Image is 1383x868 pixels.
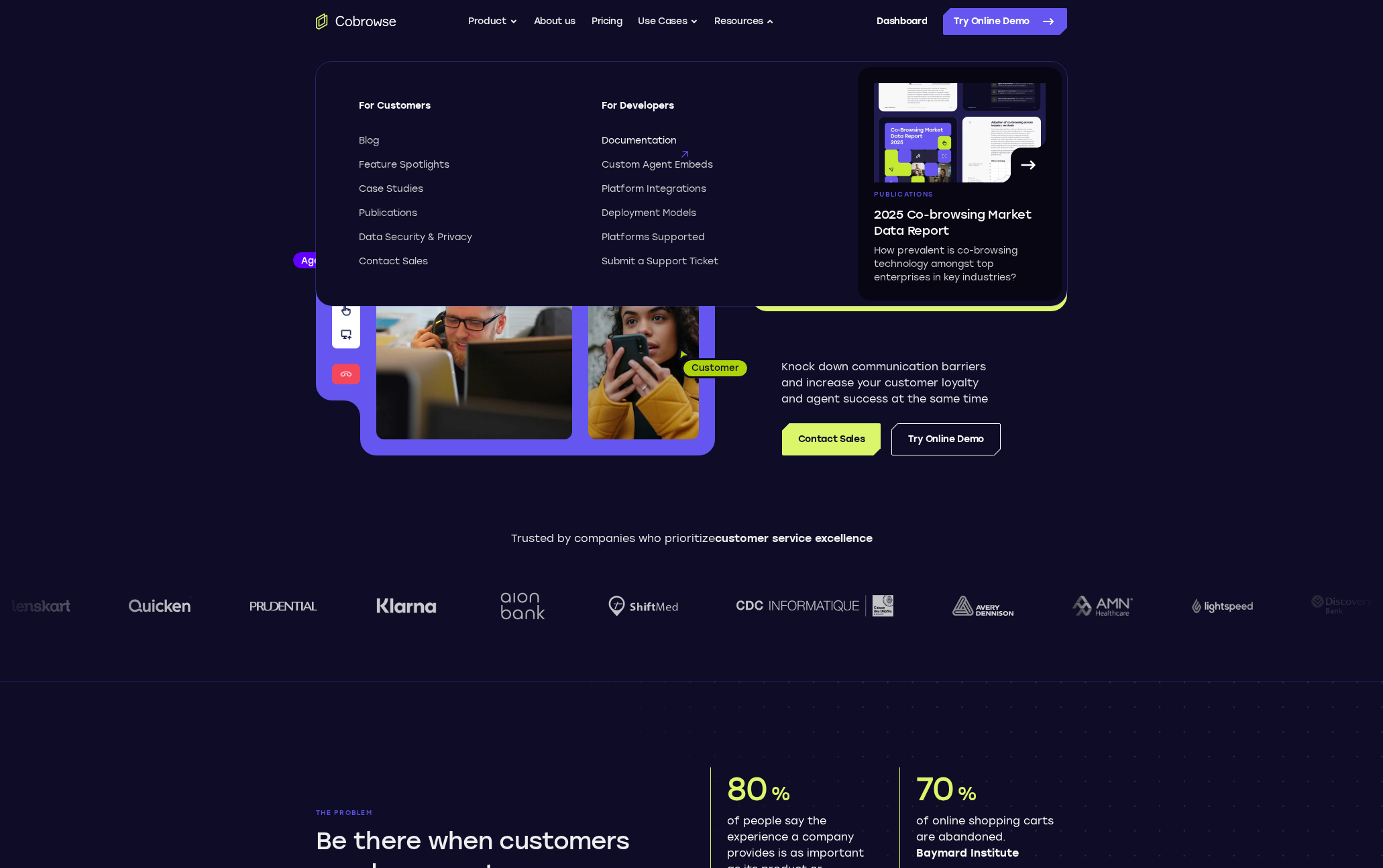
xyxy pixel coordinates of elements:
a: Case Studies [359,182,577,196]
img: prudential [211,600,279,611]
span: Platform Integrations [602,182,706,196]
img: CDC Informatique [698,595,855,616]
span: customer service excellence [715,532,873,545]
img: Lightspeed [1153,598,1214,612]
span: Submit a Support Ticket [602,255,718,268]
a: Custom Agent Embeds [602,158,820,172]
p: How prevalent is co-browsing technology amongst top enterprises in key industries? [874,244,1046,284]
span: Data Security & Privacy [359,231,472,244]
img: AMN Healthcare [1034,596,1095,616]
span: Case Studies [359,182,423,196]
span: Publications [874,191,933,199]
a: Go to the home page [316,13,396,30]
a: Dashboard [877,8,927,35]
a: Contact Sales [782,423,881,455]
img: A page from the browsing market ebook [874,83,1046,182]
p: Knock down communication barriers and increase your customer loyalty and agent success at the sam... [781,359,1001,407]
a: Try Online Demo [891,423,1001,455]
span: Contact Sales [359,255,428,268]
button: Product [468,8,518,35]
span: Deployment Models [602,207,696,220]
img: Aion Bank [457,579,511,633]
span: 80 [727,769,767,808]
a: About us [534,8,575,35]
span: Publications [359,207,417,220]
span: Blog [359,134,379,148]
span: Baymard Institute [916,845,1056,861]
a: Publications [359,207,577,220]
a: Deployment Models [602,207,820,220]
img: A customer support agent talking on the phone [376,200,572,439]
p: The problem [316,809,673,817]
span: Custom Agent Embeds [602,158,713,172]
a: Platforms Supported [602,231,820,244]
img: avery-dennison [914,596,975,616]
span: For Developers [602,99,820,123]
a: Data Security & Privacy [359,231,577,244]
a: Blog [359,134,577,148]
span: 70 [916,769,954,808]
img: A customer holding their phone [588,280,699,439]
span: 2025 Co-browsing Market Data Report [874,207,1046,239]
span: Platforms Supported [602,231,705,244]
span: Documentation [602,134,677,148]
span: % [957,782,977,805]
a: Pricing [592,8,622,35]
button: Resources [714,8,775,35]
a: Submit a Support Ticket [602,255,820,268]
img: Shiftmed [569,596,639,616]
a: Documentation [602,134,820,148]
button: Use Cases [638,8,698,35]
span: Feature Spotlights [359,158,449,172]
a: Feature Spotlights [359,158,577,172]
span: For Customers [359,99,577,123]
a: Try Online Demo [943,8,1067,35]
span: % [771,782,790,805]
img: Klarna [337,598,398,614]
a: Contact Sales [359,255,577,268]
p: of online shopping carts are abandoned. [916,813,1056,861]
a: Platform Integrations [602,182,820,196]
